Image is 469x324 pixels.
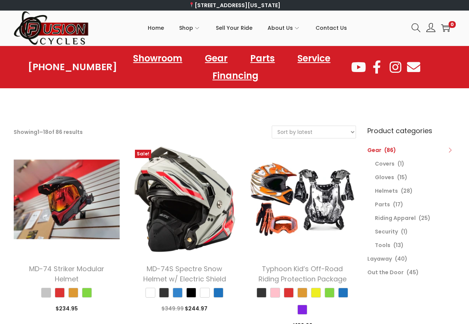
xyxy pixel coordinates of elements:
a: Gloves [375,174,394,181]
a: Shop [179,11,201,45]
span: $ [56,305,59,312]
span: 18 [43,128,48,136]
select: Shop order [272,126,356,138]
span: (45) [407,269,419,276]
a: Service [290,50,338,67]
span: (40) [395,255,407,263]
span: 349.99 [161,305,184,312]
span: 1 [37,128,39,136]
span: 244.97 [185,305,207,312]
nav: Primary navigation [89,11,406,45]
a: [STREET_ADDRESS][US_STATE] [189,2,280,9]
a: Showroom [125,50,190,67]
a: Sell Your Ride [216,11,252,45]
img: Product image [14,146,120,252]
nav: Menu [117,50,350,84]
img: Product image [131,146,238,252]
span: Home [148,18,164,37]
a: Home [148,11,164,45]
h6: Product categories [367,126,456,136]
span: Shop [179,18,193,37]
span: (86) [384,146,396,154]
a: Gear [367,146,381,154]
span: $ [185,305,188,312]
a: Contact Us [316,11,347,45]
a: Parts [243,50,282,67]
a: Tools [375,241,390,249]
span: (28) [401,187,413,195]
p: Showing – of 86 results [14,127,83,137]
a: Layaway [367,255,392,263]
span: Sell Your Ride [216,18,252,37]
a: Helmets [375,187,398,195]
img: Product image [249,146,356,252]
a: Parts [375,201,390,208]
span: (13) [393,241,404,249]
span: $ [161,305,165,312]
a: 0 [441,23,450,32]
span: (15) [397,174,407,181]
span: (25) [419,214,430,222]
span: (17) [393,201,403,208]
a: Riding Apparel [375,214,416,222]
a: MD-74S Spectre Snow Helmet w/ Electric Shield [143,264,226,284]
span: Contact Us [316,18,347,37]
a: Financing [205,67,266,84]
a: About Us [268,11,300,45]
a: Typhoon Kid’s Off-Road Riding Protection Package [258,264,347,284]
span: About Us [268,18,293,37]
img: 📍 [189,2,194,8]
a: Gear [197,50,235,67]
a: Covers [375,160,395,167]
span: (1) [398,160,404,167]
span: 234.95 [56,305,78,312]
span: (1) [401,228,408,235]
a: Out the Door [367,269,404,276]
a: MD-74 Striker Modular Helmet [29,264,104,284]
img: Woostify retina logo [14,11,89,46]
a: Security [375,228,398,235]
a: [PHONE_NUMBER] [28,62,117,72]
